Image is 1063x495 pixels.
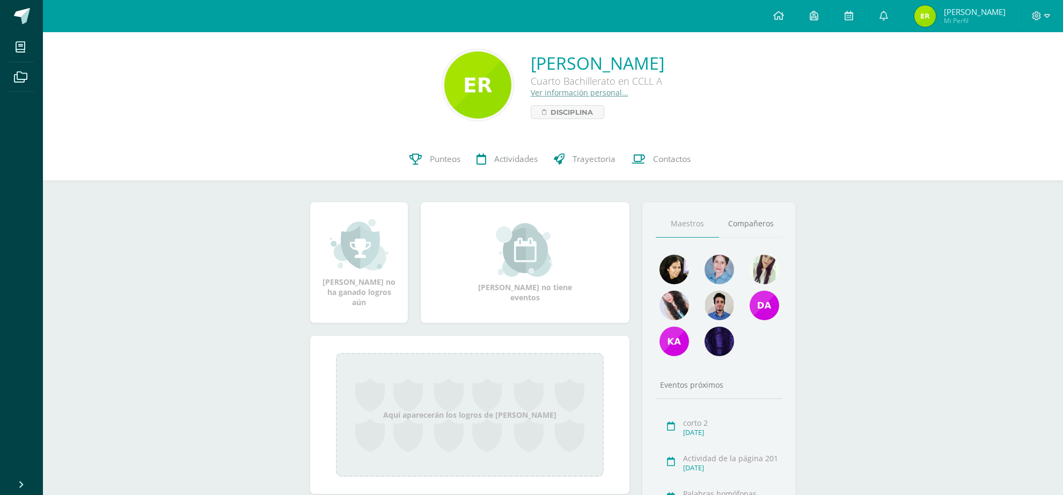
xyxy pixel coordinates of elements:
a: Ver información personal... [531,87,628,98]
a: Punteos [401,138,468,181]
span: Contactos [653,153,691,165]
img: 102b129a5a65fe9b96838ebdb134a827.png [750,255,779,284]
div: [PERSON_NAME] no ha ganado logros aún [321,218,397,307]
div: [PERSON_NAME] no tiene eventos [472,223,579,302]
span: [PERSON_NAME] [944,6,1006,17]
img: 7c77fd53c8e629aab417004af647256c.png [750,291,779,320]
img: 57a22e3baad8e3e20f6388c0a987e578.png [659,327,689,356]
img: event_small.png [496,223,554,277]
span: Disciplina [551,106,593,119]
div: Eventos próximos [656,380,782,390]
span: Mi Perfil [944,16,1006,25]
img: 96dba31d8f9142f6841dc6a7f71c703d.png [444,51,511,119]
img: achievement_small.png [330,218,388,271]
div: corto 2 [683,418,779,428]
img: e5764cbc139c5ab3638b7b9fbcd78c28.png [705,327,734,356]
a: Disciplina [531,105,604,119]
img: 023cb5cc053389f6ba88328a33af1495.png [659,255,689,284]
a: [PERSON_NAME] [531,51,664,75]
img: 2dffed587003e0fc8d85a787cd9a4a0a.png [705,291,734,320]
img: 18063a1d57e86cae316d13b62bda9887.png [659,291,689,320]
span: Trayectoria [573,153,615,165]
div: [DATE] [683,463,779,472]
div: [DATE] [683,428,779,437]
img: 3b19b24bf65429e0bae9bc5e391358da.png [705,255,734,284]
a: Maestros [656,210,719,238]
div: Cuarto Bachillerato en CCLL A [531,75,664,87]
div: Actividad de la página 201 [683,453,779,463]
img: 268105161a2cb096708b0ea72b962ca8.png [914,5,936,27]
div: Aquí aparecerán los logros de [PERSON_NAME] [336,353,604,477]
a: Compañeros [719,210,782,238]
a: Contactos [624,138,699,181]
a: Actividades [468,138,546,181]
span: Punteos [430,153,460,165]
a: Trayectoria [546,138,624,181]
span: Actividades [494,153,538,165]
